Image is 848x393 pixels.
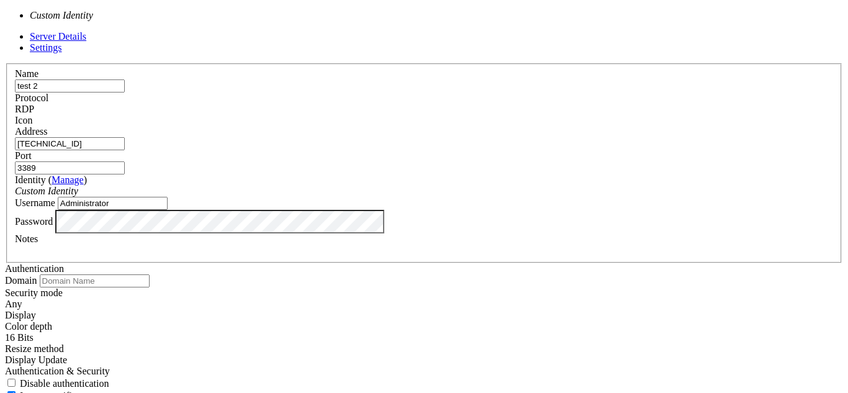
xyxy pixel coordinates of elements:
[52,174,84,185] a: Manage
[7,379,16,387] input: Disable authentication
[15,186,833,197] div: Custom Identity
[40,274,150,287] input: Domain Name
[15,233,38,244] label: Notes
[30,10,93,20] i: Custom Identity
[15,115,32,125] label: Icon
[15,93,48,103] label: Protocol
[15,186,78,196] i: Custom Identity
[15,150,32,161] label: Port
[5,355,67,365] span: Display Update
[5,287,63,298] label: Security mode
[5,275,37,286] label: Domain
[30,42,62,53] a: Settings
[48,174,87,185] span: ( )
[5,355,843,366] div: Display Update
[15,79,125,93] input: Server Name
[15,104,34,114] span: RDP
[5,299,843,310] div: Any
[20,378,109,389] span: Disable authentication
[5,366,110,376] label: Authentication & Security
[5,263,64,274] label: Authentication
[15,126,47,137] label: Address
[15,197,55,208] label: Username
[15,104,833,115] div: RDP
[15,68,38,79] label: Name
[15,161,125,174] input: Port Number
[5,332,34,343] span: 16 Bits
[5,378,109,389] label: If set to true, authentication will be disabled. Note that this refers to authentication that tak...
[58,197,168,210] input: Login Username
[15,174,87,185] label: Identity
[5,343,64,354] label: Display Update channel added with RDP 8.1 to signal the server when the client display size has c...
[30,31,86,42] a: Server Details
[5,310,36,320] label: Display
[15,137,125,150] input: Host Name or IP
[5,332,843,343] div: 16 Bits
[5,321,52,332] label: The color depth to request, in bits-per-pixel.
[5,299,22,309] span: Any
[15,215,53,226] label: Password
